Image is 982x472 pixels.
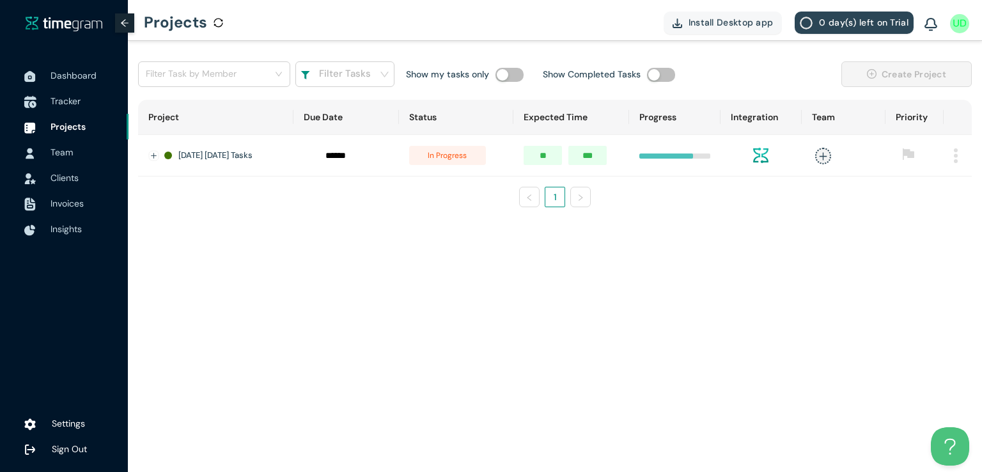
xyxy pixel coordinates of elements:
[753,148,768,163] img: integration
[409,146,486,165] span: in progress
[924,18,937,32] img: BellIcon
[545,187,565,207] a: 1
[24,173,36,184] img: InvoiceIcon
[526,194,533,201] span: left
[214,18,223,28] span: sync
[52,418,85,429] span: Settings
[149,151,159,161] button: Expand row
[954,148,958,163] img: MenuIcon.83052f96084528689178504445afa2f4.svg
[178,149,253,162] h1: [DATE] [DATE] Tasks
[24,224,36,236] img: InsightsIcon
[673,19,682,28] img: DownloadApp
[931,427,969,466] iframe: Toggle Customer Support
[519,187,540,207] li: Previous Page
[52,443,87,455] span: Sign Out
[721,100,802,135] th: Integration
[51,146,73,158] span: Team
[815,148,831,164] span: plus
[51,70,97,81] span: Dashboard
[24,122,36,134] img: ProjectIcon
[950,14,969,33] img: UserIcon
[24,148,36,159] img: UserIcon
[406,67,489,81] h1: Show my tasks only
[543,67,641,81] h1: Show Completed Tasks
[144,3,207,42] h1: Projects
[902,148,915,161] span: flag
[26,15,102,31] a: timegram
[319,67,371,82] h1: Filter Tasks
[24,96,36,109] img: TimeTrackerIcon
[138,100,293,135] th: Project
[577,194,584,201] span: right
[300,71,310,80] img: filterIcon
[513,100,628,135] th: Expected Time
[664,12,783,34] button: Install Desktop app
[570,187,591,207] button: right
[885,100,944,135] th: Priority
[293,100,399,135] th: Due Date
[120,19,129,28] span: arrow-left
[795,12,914,34] button: 0 day(s) left on Trial
[802,100,886,135] th: Team
[51,198,84,209] span: Invoices
[51,95,81,107] span: Tracker
[570,187,591,207] li: Next Page
[629,100,721,135] th: Progress
[841,61,972,87] button: plus-circleCreate Project
[24,418,36,431] img: settings.78e04af822cf15d41b38c81147b09f22.svg
[24,198,36,211] img: InvoiceIcon
[51,172,79,184] span: Clients
[819,15,908,29] span: 0 day(s) left on Trial
[51,223,82,235] span: Insights
[519,187,540,207] button: left
[26,16,102,31] img: timegram
[164,149,283,162] div: [DATE] [DATE] Tasks
[24,71,36,83] img: DashboardIcon
[51,121,86,132] span: Projects
[399,100,513,135] th: Status
[689,15,774,29] span: Install Desktop app
[24,444,36,455] img: logOut.ca60ddd252d7bab9102ea2608abe0238.svg
[380,70,389,79] span: down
